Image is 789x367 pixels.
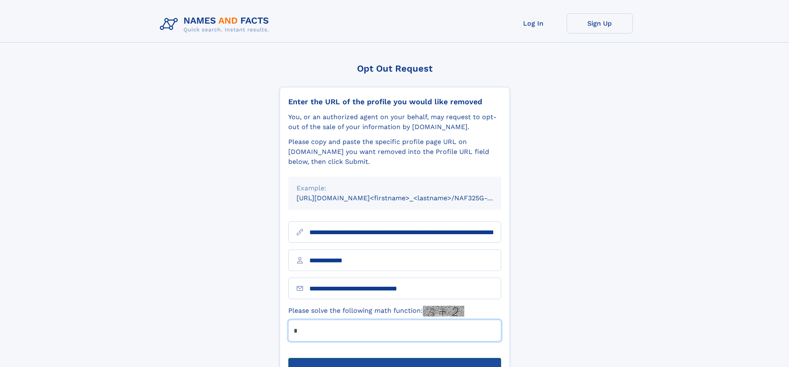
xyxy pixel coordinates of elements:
[500,13,567,34] a: Log In
[297,194,517,202] small: [URL][DOMAIN_NAME]<firstname>_<lastname>/NAF325G-xxxxxxxx
[157,13,276,36] img: Logo Names and Facts
[288,306,464,317] label: Please solve the following math function:
[297,183,493,193] div: Example:
[288,97,501,106] div: Enter the URL of the profile you would like removed
[288,137,501,167] div: Please copy and paste the specific profile page URL on [DOMAIN_NAME] you want removed into the Pr...
[280,63,510,74] div: Opt Out Request
[567,13,633,34] a: Sign Up
[288,112,501,132] div: You, or an authorized agent on your behalf, may request to opt-out of the sale of your informatio...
